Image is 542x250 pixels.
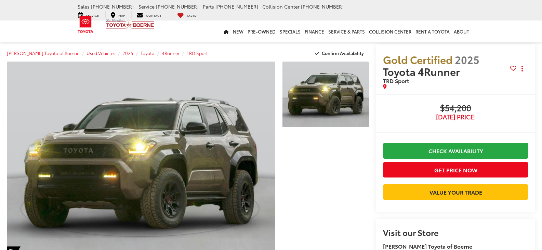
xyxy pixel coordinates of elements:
[141,50,155,56] a: Toyota
[87,50,115,56] a: Used Vehicles
[231,21,246,42] a: New
[383,103,528,114] span: $54,200
[383,77,409,84] span: TRD Sport
[215,3,258,10] span: [PHONE_NUMBER]
[156,3,199,10] span: [PHONE_NUMBER]
[172,11,202,18] a: My Saved Vehicles
[383,162,528,177] button: Get Price Now
[262,3,300,10] span: Collision Center
[282,62,369,127] a: Expand Photo 1
[138,3,155,10] span: Service
[281,61,370,128] img: 2025 Toyota 4Runner TRD Sport
[383,64,462,79] span: Toyota 4Runner
[187,50,208,56] a: TRD Sport
[413,21,452,42] a: Rent a Toyota
[7,50,79,56] a: [PERSON_NAME] Toyota of Boerne
[383,143,528,158] a: Check Availability
[162,50,180,56] a: 4Runner
[311,47,370,59] button: Confirm Availability
[383,228,528,237] h2: Visit our Store
[383,242,472,250] strong: [PERSON_NAME] Toyota of Boerne
[91,3,134,10] span: [PHONE_NUMBER]
[73,11,104,18] a: Service
[452,21,471,42] a: About
[367,21,413,42] a: Collision Center
[278,21,303,42] a: Specials
[78,3,90,10] span: Sales
[383,52,452,67] span: Gold Certified
[322,50,364,56] span: Confirm Availability
[383,184,528,200] a: Value Your Trade
[73,13,98,36] img: Toyota
[455,52,479,67] span: 2025
[203,3,214,10] span: Parts
[131,11,167,18] a: Contact
[246,21,278,42] a: Pre-Owned
[303,21,326,42] a: Finance
[326,21,367,42] a: Service & Parts: Opens in a new tab
[105,11,130,18] a: Map
[516,63,528,75] button: Actions
[521,66,523,71] span: dropdown dots
[122,50,133,56] a: 2025
[106,18,155,30] img: Vic Vaughan Toyota of Boerne
[187,13,197,17] span: Saved
[301,3,344,10] span: [PHONE_NUMBER]
[222,21,231,42] a: Home
[383,114,528,120] span: [DATE] Price:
